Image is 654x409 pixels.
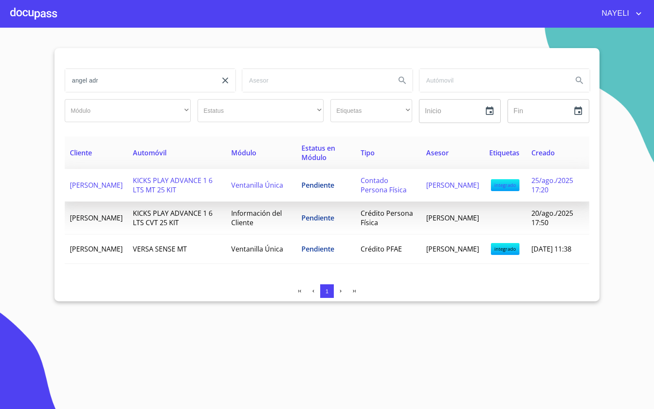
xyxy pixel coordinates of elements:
[330,99,412,122] div: ​
[70,244,123,254] span: [PERSON_NAME]
[361,244,402,254] span: Crédito PFAE
[133,209,212,227] span: KICKS PLAY ADVANCE 1 6 LTS CVT 25 KIT
[70,148,92,157] span: Cliente
[595,7,634,20] span: NAYELI
[231,148,256,157] span: Módulo
[215,70,235,91] button: clear input
[595,7,644,20] button: account of current user
[361,209,413,227] span: Crédito Persona Física
[231,244,283,254] span: Ventanilla Única
[301,143,335,162] span: Estatus en Módulo
[361,176,407,194] span: Contado Persona Física
[133,244,187,254] span: VERSA SENSE MT
[320,284,334,298] button: 1
[491,179,519,191] span: integrado
[426,244,479,254] span: [PERSON_NAME]
[531,244,571,254] span: [DATE] 11:38
[198,99,324,122] div: ​
[231,180,283,190] span: Ventanilla Única
[426,180,479,190] span: [PERSON_NAME]
[426,213,479,223] span: [PERSON_NAME]
[242,69,389,92] input: search
[491,243,519,255] span: integrado
[301,180,334,190] span: Pendiente
[489,148,519,157] span: Etiquetas
[301,213,334,223] span: Pendiente
[361,148,375,157] span: Tipo
[531,148,555,157] span: Creado
[392,70,413,91] button: Search
[70,180,123,190] span: [PERSON_NAME]
[133,176,212,194] span: KICKS PLAY ADVANCE 1 6 LTS MT 25 KIT
[133,148,166,157] span: Automóvil
[231,209,282,227] span: Información del Cliente
[65,69,212,92] input: search
[531,209,573,227] span: 20/ago./2025 17:50
[325,288,328,295] span: 1
[531,176,573,194] span: 25/ago./2025 17:20
[569,70,590,91] button: Search
[419,69,566,92] input: search
[70,213,123,223] span: [PERSON_NAME]
[426,148,449,157] span: Asesor
[65,99,191,122] div: ​
[301,244,334,254] span: Pendiente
